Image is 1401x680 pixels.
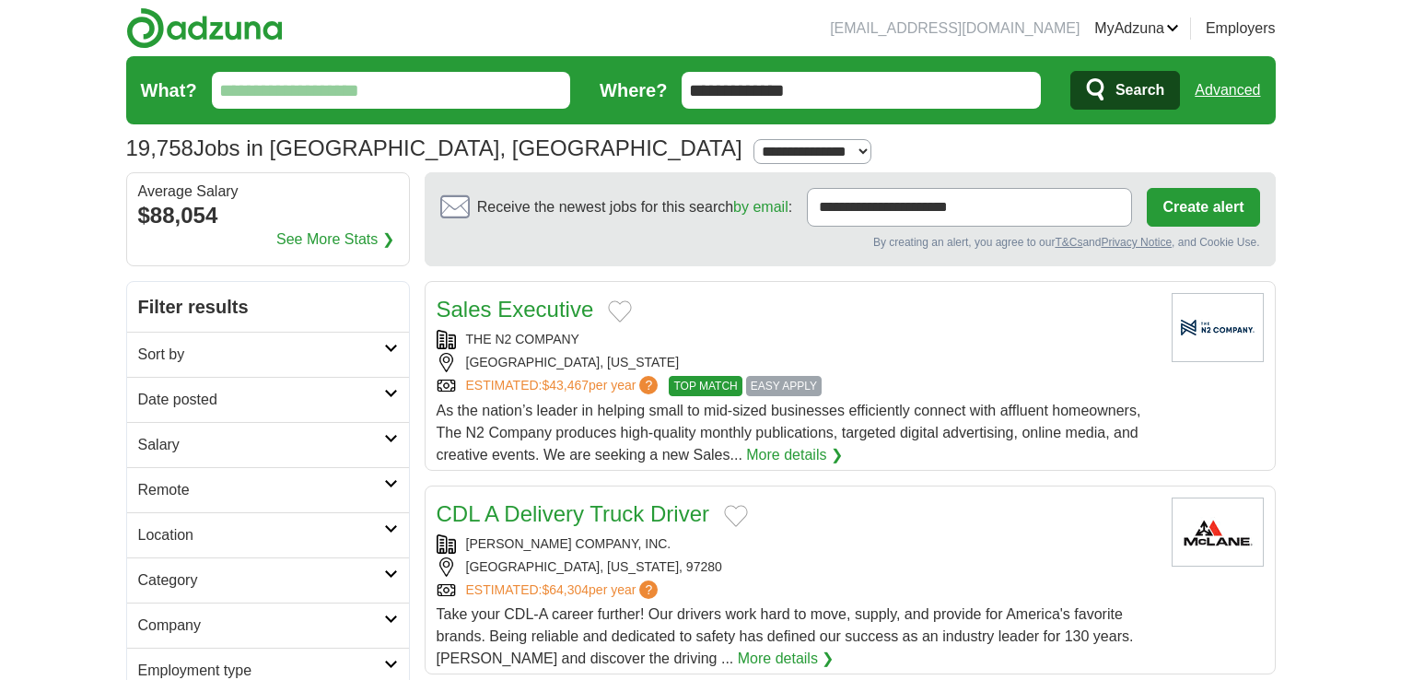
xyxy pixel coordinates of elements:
[733,199,788,215] a: by email
[542,582,589,597] span: $64,304
[600,76,667,104] label: Where?
[466,376,662,396] a: ESTIMATED:$43,467per year?
[542,378,589,393] span: $43,467
[437,557,1157,577] div: [GEOGRAPHIC_DATA], [US_STATE], 97280
[127,467,409,512] a: Remote
[466,536,671,551] a: [PERSON_NAME] COMPANY, INC.
[746,444,843,466] a: More details ❯
[724,505,748,527] button: Add to favorite jobs
[126,132,193,165] span: 19,758
[127,377,409,422] a: Date posted
[1115,72,1164,109] span: Search
[1055,236,1082,249] a: T&Cs
[437,606,1134,666] span: Take your CDL-A career further! Our drivers work hard to move, supply, and provide for America's ...
[141,76,197,104] label: What?
[1172,498,1264,567] img: McLane Company logo
[830,18,1080,40] li: [EMAIL_ADDRESS][DOMAIN_NAME]
[1206,18,1276,40] a: Employers
[138,184,398,199] div: Average Salary
[1101,236,1172,249] a: Privacy Notice
[477,196,792,218] span: Receive the newest jobs for this search :
[127,512,409,557] a: Location
[138,434,384,456] h2: Salary
[127,332,409,377] a: Sort by
[126,135,742,160] h1: Jobs in [GEOGRAPHIC_DATA], [GEOGRAPHIC_DATA]
[1094,18,1179,40] a: MyAdzuna
[437,501,710,526] a: CDL A Delivery Truck Driver
[127,422,409,467] a: Salary
[608,300,632,322] button: Add to favorite jobs
[276,229,394,251] a: See More Stats ❯
[639,580,658,599] span: ?
[138,344,384,366] h2: Sort by
[437,403,1141,463] span: As the nation’s leader in helping small to mid-sized businesses efficiently connect with affluent...
[746,376,822,396] span: EASY APPLY
[669,376,741,396] span: TOP MATCH
[437,353,1157,372] div: [GEOGRAPHIC_DATA], [US_STATE]
[138,389,384,411] h2: Date posted
[138,199,398,232] div: $88,054
[437,297,594,322] a: Sales Executive
[440,234,1260,251] div: By creating an alert, you agree to our and , and Cookie Use.
[127,603,409,648] a: Company
[126,7,283,49] img: Adzuna logo
[738,648,835,670] a: More details ❯
[138,569,384,592] h2: Category
[1070,71,1180,110] button: Search
[437,330,1157,349] div: THE N2 COMPANY
[138,479,384,501] h2: Remote
[1147,188,1259,227] button: Create alert
[466,580,662,600] a: ESTIMATED:$64,304per year?
[138,615,384,637] h2: Company
[138,524,384,546] h2: Location
[127,557,409,603] a: Category
[1195,72,1260,109] a: Advanced
[639,376,658,394] span: ?
[127,282,409,332] h2: Filter results
[1172,293,1264,362] img: Company logo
